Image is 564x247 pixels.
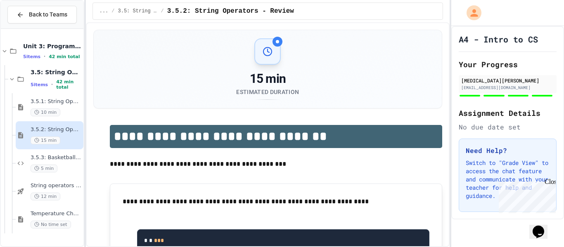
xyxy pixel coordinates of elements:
span: 3.5.3: Basketballs and Footballs [31,154,82,161]
span: No time set [31,221,71,228]
div: Estimated Duration [236,88,299,96]
button: Back to Teams [7,6,77,24]
span: String operators - Quiz [31,182,82,189]
span: Back to Teams [29,10,67,19]
span: 3.5.2: String Operators - Review [31,126,82,133]
span: • [44,53,45,60]
span: 10 min [31,108,60,116]
span: 42 min total [56,79,82,90]
span: / [161,8,164,14]
span: 5 items [31,82,48,87]
span: 5 items [23,54,40,59]
div: [MEDICAL_DATA][PERSON_NAME] [461,77,554,84]
span: Temperature Check - Exit Ticket [31,210,82,217]
span: 42 min total [49,54,80,59]
span: 15 min [31,136,60,144]
span: 12 min [31,193,60,200]
div: Chat with us now!Close [3,3,57,52]
iframe: chat widget [495,178,556,213]
span: Unit 3: Programming Fundamentals [23,42,82,50]
h2: Your Progress [459,59,557,70]
span: • [51,81,53,88]
p: Switch to "Grade View" to access the chat feature and communicate with your teacher for help and ... [466,159,550,200]
h2: Assignment Details [459,107,557,119]
div: No due date set [459,122,557,132]
h1: A4 - Intro to CS [459,33,538,45]
span: 3.5: String Operators [31,68,82,76]
iframe: chat widget [529,214,556,239]
div: [EMAIL_ADDRESS][DOMAIN_NAME] [461,85,554,91]
span: ... [100,8,109,14]
span: 3.5.2: String Operators - Review [167,6,294,16]
span: / [111,8,114,14]
span: 5 min [31,165,57,172]
div: 15 min [236,71,299,86]
span: 3.5: String Operators [118,8,158,14]
h3: Need Help? [466,146,550,155]
div: My Account [458,3,483,22]
span: 3.5.1: String Operators [31,98,82,105]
